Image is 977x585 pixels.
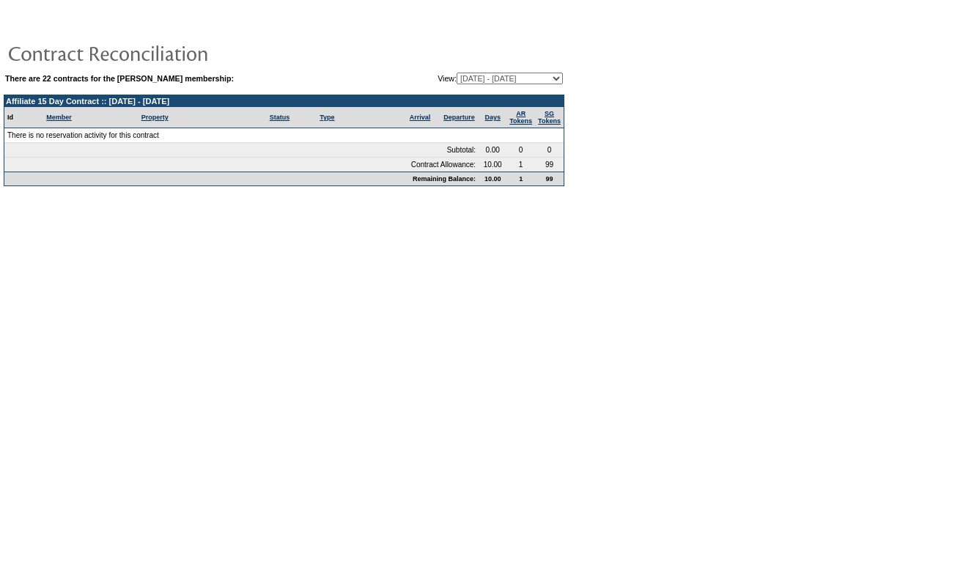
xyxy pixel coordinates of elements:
td: View: [366,73,563,84]
td: 10.00 [479,158,506,172]
td: 10.00 [479,172,506,185]
b: There are 22 contracts for the [PERSON_NAME] membership: [5,74,234,83]
td: 1 [506,172,535,185]
img: pgTtlContractReconciliation.gif [7,38,301,67]
td: Affiliate 15 Day Contract :: [DATE] - [DATE] [4,95,564,107]
a: Property [141,114,169,121]
a: Arrival [410,114,431,121]
td: 0 [506,143,535,158]
td: 99 [535,158,564,172]
td: Id [4,107,43,128]
td: 1 [506,158,535,172]
a: Type [320,114,334,121]
td: Remaining Balance: [4,172,479,185]
td: Contract Allowance: [4,158,479,172]
td: 99 [535,172,564,185]
a: Member [46,114,72,121]
td: 0 [535,143,564,158]
td: 0.00 [479,143,506,158]
a: ARTokens [509,110,532,125]
a: Status [270,114,290,121]
a: SGTokens [538,110,561,125]
a: Departure [443,114,475,121]
td: There is no reservation activity for this contract [4,128,564,143]
td: Subtotal: [4,143,479,158]
a: Days [484,114,501,121]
